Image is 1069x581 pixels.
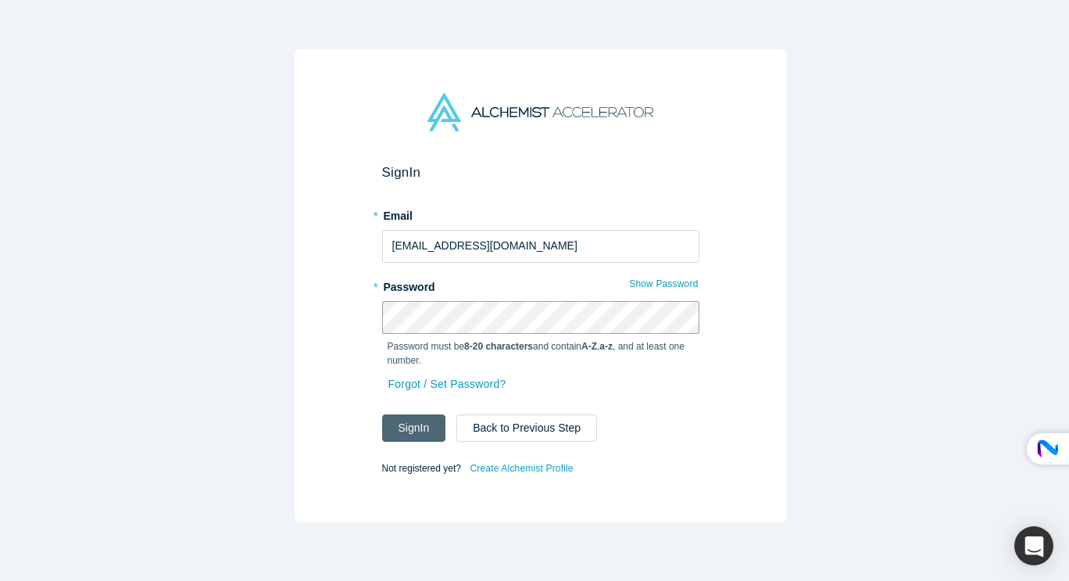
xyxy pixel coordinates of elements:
[427,93,652,131] img: Alchemist Accelerator Logo
[599,341,613,352] strong: a-z
[388,339,694,368] p: Password must be and contain , , and at least one number.
[628,274,699,294] button: Show Password
[382,203,699,224] label: Email
[388,371,507,398] a: Forgot / Set Password?
[581,341,597,352] strong: A-Z
[382,274,699,296] label: Password
[382,462,461,473] span: Not registered yet?
[469,458,574,479] a: Create Alchemist Profile
[456,414,597,442] button: Back to Previous Step
[382,414,446,442] button: SignIn
[382,164,699,181] h2: Sign In
[464,341,533,352] strong: 8-20 characters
